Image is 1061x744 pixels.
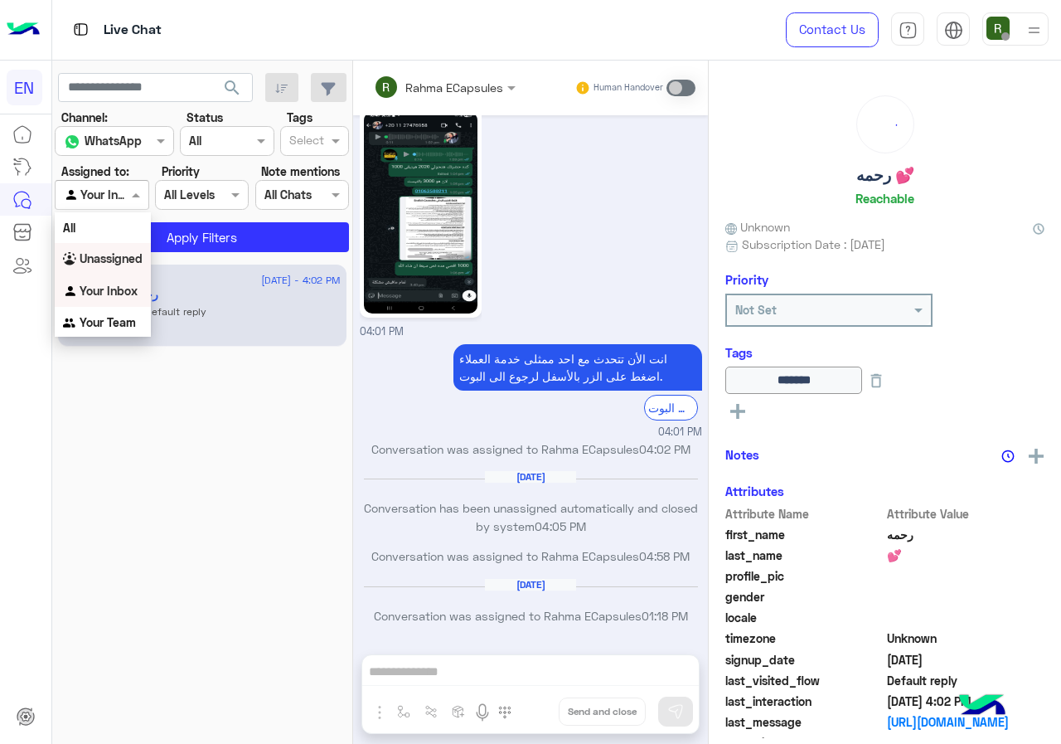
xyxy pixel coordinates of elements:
[725,609,884,626] span: locale
[61,109,108,126] label: Channel:
[559,698,646,726] button: Send and close
[212,73,253,109] button: search
[887,713,1045,731] a: [URL][DOMAIN_NAME]
[639,549,690,563] span: 04:58 PM
[887,672,1045,689] span: Default reply
[104,19,162,41] p: Live Chat
[130,305,206,318] span: : Default reply
[360,547,702,565] p: Conversation was assigned to Rahma ECapsules
[162,163,200,180] label: Priority
[891,12,924,47] a: tab
[63,252,80,269] img: INBOX.AGENTFILTER.UNASSIGNED
[63,284,80,300] img: INBOX.AGENTFILTER.YOURINBOX
[55,212,151,337] ng-dropdown-panel: Options list
[360,607,702,625] p: Conversation was assigned to Rahma ECapsules
[887,609,1045,626] span: null
[725,505,884,523] span: Attribute Name
[287,131,324,153] div: Select
[856,166,914,185] h5: رحمه 💕
[887,547,1045,564] span: 💕
[63,316,80,333] img: INBOX.AGENTFILTER.YOURTEAM
[725,672,884,689] span: last_visited_flow
[944,21,963,40] img: tab
[535,519,586,533] span: 04:05 PM
[222,78,242,98] span: search
[360,440,702,458] p: Conversation was assigned to Rahma ECapsules
[80,251,143,265] b: Unassigned
[725,547,884,564] span: last_name
[725,651,884,669] span: signup_date
[7,12,40,47] img: Logo
[725,272,768,287] h6: Priority
[453,344,702,391] p: 12/8/2025, 4:01 PM
[887,526,1045,543] span: رحمه
[360,499,702,535] p: Conversation has been unassigned automatically and closed by system
[485,579,576,591] h6: [DATE]
[658,425,702,440] span: 04:01 PM
[593,81,663,95] small: Human Handover
[986,17,1010,40] img: userImage
[639,442,690,456] span: 04:02 PM
[80,284,138,298] b: Your Inbox
[725,567,884,585] span: profile_pic
[887,588,1045,605] span: null
[1001,450,1015,463] img: notes
[55,222,349,252] button: Apply Filters
[887,630,1045,647] span: Unknown
[786,12,879,47] a: Contact Us
[261,163,340,180] label: Note mentions
[485,471,576,483] h6: [DATE]
[187,109,223,126] label: Status
[953,678,1011,736] img: hulul-logo.png
[725,526,884,543] span: first_name
[644,395,698,421] div: الرجوع الى البوت
[1029,449,1044,464] img: add
[725,713,884,731] span: last_message
[887,651,1045,669] span: 2024-03-09T14:54:01.384Z
[725,218,790,236] span: Unknown
[725,630,884,647] span: timezone
[887,505,1045,523] span: Attribute Value
[261,273,340,288] span: [DATE] - 4:02 PM
[287,109,312,126] label: Tags
[887,693,1045,710] span: 2025-08-12T13:02:05.076Z
[725,345,1044,360] h6: Tags
[364,112,477,314] img: 1293241735542049.jpg
[855,191,914,206] h6: Reachable
[61,163,129,180] label: Assigned to:
[642,609,688,623] span: 01:18 PM
[899,21,918,40] img: tab
[360,325,404,338] span: 04:01 PM
[742,236,885,253] span: Subscription Date : [DATE]
[80,315,136,329] b: Your Team
[725,484,784,498] h6: Attributes
[63,221,75,235] b: All
[70,19,91,40] img: tab
[725,588,884,605] span: gender
[725,447,759,462] h6: Notes
[1024,20,1044,41] img: profile
[861,100,909,148] div: loading...
[7,70,42,105] div: EN
[725,693,884,710] span: last_interaction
